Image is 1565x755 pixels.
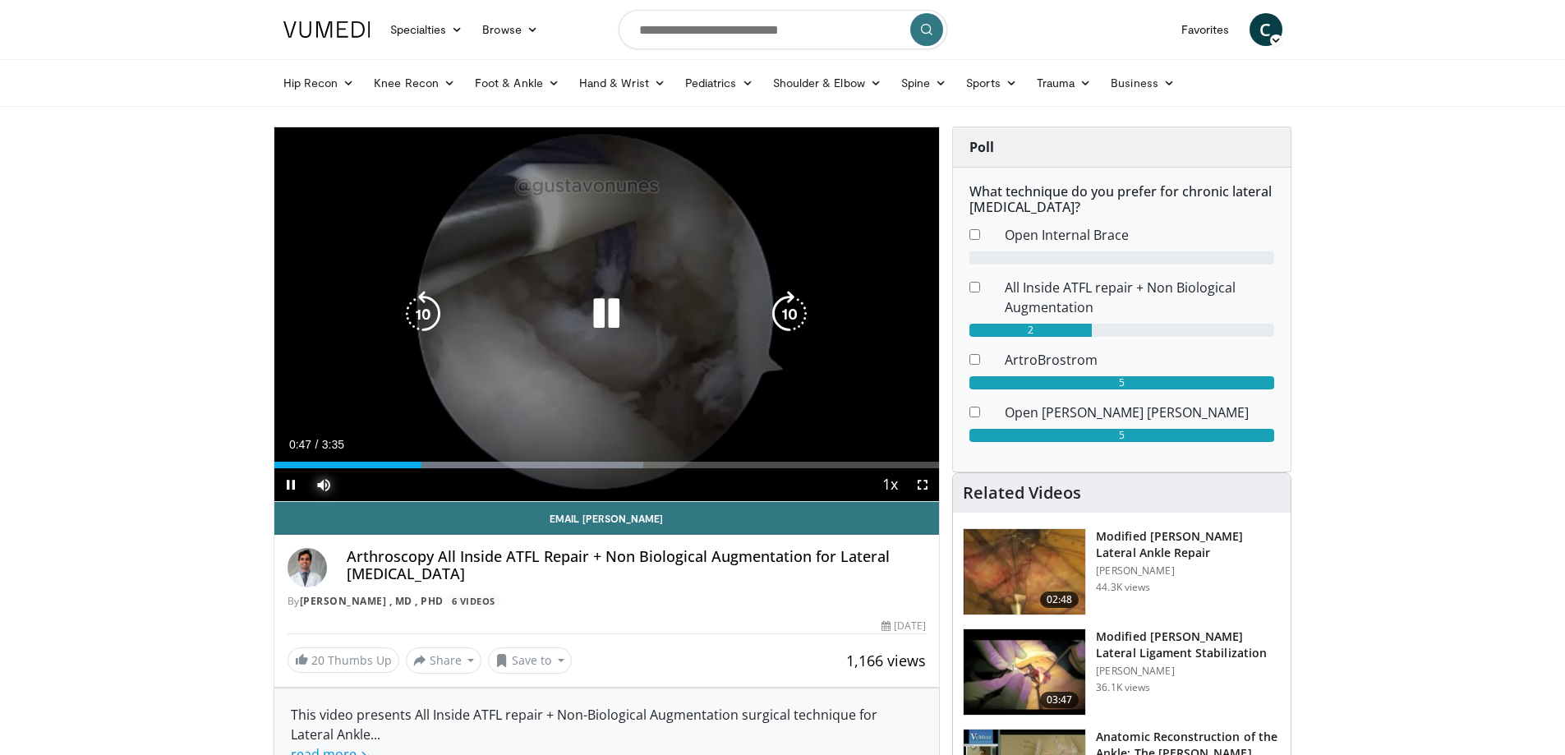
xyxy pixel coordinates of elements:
[1096,665,1281,678] p: [PERSON_NAME]
[311,652,325,668] span: 20
[322,438,344,451] span: 3:35
[364,67,465,99] a: Knee Recon
[488,647,572,674] button: Save to
[1096,581,1150,594] p: 44.3K views
[446,594,500,608] a: 6 Videos
[992,403,1287,422] dd: Open [PERSON_NAME] [PERSON_NAME]
[283,21,371,38] img: VuMedi Logo
[969,184,1274,215] h6: What technique do you prefer for chronic lateral [MEDICAL_DATA]?
[969,324,1092,337] div: 2
[274,462,940,468] div: Progress Bar
[1096,628,1281,661] h3: Modified [PERSON_NAME] Lateral Ligament Stabilization
[992,350,1287,370] dd: ArtroBrostrom
[956,67,1027,99] a: Sports
[274,502,940,535] a: Email [PERSON_NAME]
[969,429,1274,442] div: 5
[1027,67,1102,99] a: Trauma
[763,67,891,99] a: Shoulder & Elbow
[963,528,1281,615] a: 02:48 Modified [PERSON_NAME] Lateral Ankle Repair [PERSON_NAME] 44.3K views
[289,438,311,451] span: 0:47
[891,67,956,99] a: Spine
[569,67,675,99] a: Hand & Wrist
[380,13,473,46] a: Specialties
[347,548,927,583] h4: Arthroscopy All Inside ATFL Repair + Non Biological Augmentation for Lateral [MEDICAL_DATA]
[1101,67,1185,99] a: Business
[906,468,939,501] button: Fullscreen
[315,438,319,451] span: /
[846,651,926,670] span: 1,166 views
[964,529,1085,615] img: 38788_0000_3.png.150x105_q85_crop-smart_upscale.jpg
[992,278,1287,317] dd: All Inside ATFL repair + Non Biological Augmentation
[881,619,926,633] div: [DATE]
[274,127,940,502] video-js: Video Player
[675,67,763,99] a: Pediatrics
[1250,13,1282,46] a: C
[1096,564,1281,578] p: [PERSON_NAME]
[1040,692,1079,708] span: 03:47
[274,67,365,99] a: Hip Recon
[963,483,1081,503] h4: Related Videos
[288,647,399,673] a: 20 Thumbs Up
[1096,528,1281,561] h3: Modified [PERSON_NAME] Lateral Ankle Repair
[288,594,927,609] div: By
[969,376,1274,389] div: 5
[964,629,1085,715] img: Picture_9_13_2.png.150x105_q85_crop-smart_upscale.jpg
[300,594,444,608] a: [PERSON_NAME] , MD , PhD
[307,468,340,501] button: Mute
[873,468,906,501] button: Playback Rate
[1096,681,1150,694] p: 36.1K views
[619,10,947,49] input: Search topics, interventions
[472,13,548,46] a: Browse
[1040,592,1079,608] span: 02:48
[465,67,569,99] a: Foot & Ankle
[969,138,994,156] strong: Poll
[963,628,1281,716] a: 03:47 Modified [PERSON_NAME] Lateral Ligament Stabilization [PERSON_NAME] 36.1K views
[992,225,1287,245] dd: Open Internal Brace
[406,647,482,674] button: Share
[1171,13,1240,46] a: Favorites
[288,548,327,587] img: Avatar
[274,468,307,501] button: Pause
